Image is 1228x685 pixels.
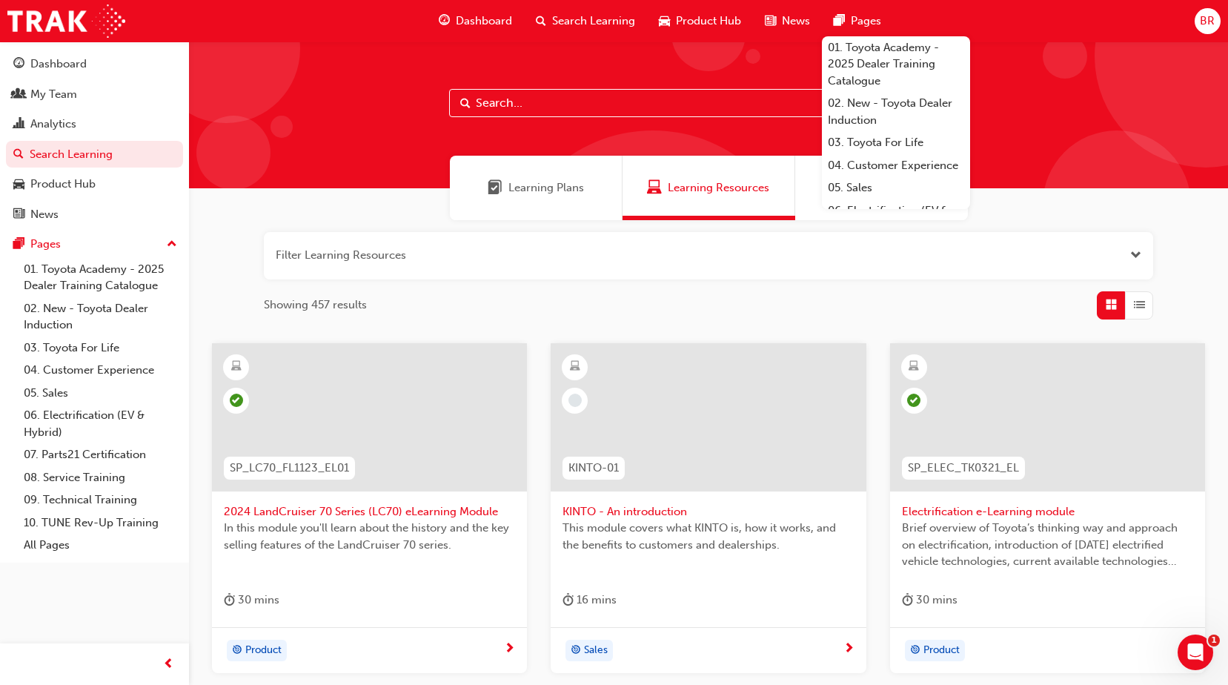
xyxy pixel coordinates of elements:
a: Learning ResourcesLearning Resources [623,156,795,220]
div: Pages [30,236,61,253]
span: Search [460,95,471,112]
span: SP_ELEC_TK0321_EL [908,460,1019,477]
a: 01. Toyota Academy - 2025 Dealer Training Catalogue [822,36,970,93]
a: 08. Service Training [18,466,183,489]
span: search-icon [13,148,24,162]
span: learningRecordVerb_COMPLETE-icon [907,394,920,407]
span: target-icon [910,641,920,661]
button: Pages [6,231,183,258]
button: DashboardMy TeamAnalyticsSearch LearningProduct HubNews [6,47,183,231]
span: SP_LC70_FL1123_EL01 [230,460,349,477]
span: guage-icon [439,12,450,30]
span: Product Hub [676,13,741,30]
a: SP_ELEC_TK0321_ELElectrification e-Learning moduleBrief overview of Toyota’s thinking way and app... [890,343,1205,674]
span: Learning Resources [647,179,662,196]
div: 30 mins [224,591,279,609]
span: This module covers what KINTO is, how it works, and the benefits to customers and dealerships. [562,520,854,553]
span: next-icon [843,643,854,656]
a: My Team [6,81,183,108]
a: All Pages [18,534,183,557]
div: 16 mins [562,591,617,609]
span: Showing 457 results [264,297,367,314]
span: In this module you'll learn about the history and the key selling features of the LandCruiser 70 ... [224,520,515,553]
span: car-icon [659,12,670,30]
span: News [782,13,810,30]
span: Grid [1106,297,1117,314]
span: BR [1200,13,1215,30]
span: learningRecordVerb_NONE-icon [568,394,582,407]
span: learningResourceType_ELEARNING-icon [231,357,242,377]
span: pages-icon [13,238,24,251]
span: Learning Plans [508,179,584,196]
span: Search Learning [552,13,635,30]
button: BR [1195,8,1221,34]
a: News [6,201,183,228]
span: search-icon [536,12,546,30]
span: 1 [1208,635,1220,646]
div: Dashboard [30,56,87,73]
span: List [1134,297,1145,314]
a: news-iconNews [753,6,822,36]
a: 06. Electrification (EV & Hybrid) [822,199,970,239]
a: guage-iconDashboard [427,6,524,36]
a: 04. Customer Experience [18,359,183,382]
a: 04. Customer Experience [822,154,970,177]
span: learningResourceType_ELEARNING-icon [909,357,919,377]
span: Sales [584,642,608,659]
a: 10. TUNE Rev-Up Training [18,512,183,535]
div: 30 mins [902,591,957,609]
a: 03. Toyota For Life [822,131,970,154]
span: target-icon [571,641,581,661]
span: pages-icon [834,12,845,30]
a: 07. Parts21 Certification [18,443,183,466]
a: 02. New - Toyota Dealer Induction [822,92,970,131]
span: car-icon [13,178,24,191]
a: Product Hub [6,171,183,198]
span: Learning Plans [488,179,502,196]
img: Trak [7,4,125,38]
a: 06. Electrification (EV & Hybrid) [18,404,183,443]
span: guage-icon [13,58,24,71]
span: people-icon [13,88,24,102]
span: news-icon [765,12,776,30]
div: News [30,206,59,223]
span: learningRecordVerb_PASS-icon [230,394,243,407]
a: KINTO-01KINTO - An introductionThis module covers what KINTO is, how it works, and the benefits t... [551,343,866,674]
span: KINTO - An introduction [562,503,854,520]
span: chart-icon [13,118,24,131]
a: Analytics [6,110,183,138]
a: car-iconProduct Hub [647,6,753,36]
a: Search Learning [6,141,183,168]
div: My Team [30,86,77,103]
span: duration-icon [902,591,913,609]
span: learningResourceType_ELEARNING-icon [570,357,580,377]
span: prev-icon [163,655,174,674]
a: search-iconSearch Learning [524,6,647,36]
span: 2024 LandCruiser 70 Series (LC70) eLearning Module [224,503,515,520]
span: Brief overview of Toyota’s thinking way and approach on electrification, introduction of [DATE] e... [902,520,1193,570]
a: 05. Sales [822,176,970,199]
input: Search... [449,89,968,117]
a: 01. Toyota Academy - 2025 Dealer Training Catalogue [18,258,183,297]
iframe: Intercom live chat [1178,635,1213,670]
span: Learning Resources [668,179,769,196]
span: next-icon [504,643,515,656]
a: Dashboard [6,50,183,78]
span: Electrification e-Learning module [902,503,1193,520]
span: Dashboard [456,13,512,30]
a: 09. Technical Training [18,489,183,512]
span: Product [245,642,282,659]
a: pages-iconPages [822,6,893,36]
button: Open the filter [1130,247,1141,264]
span: news-icon [13,208,24,222]
a: Learning PlansLearning Plans [450,156,623,220]
a: 05. Sales [18,382,183,405]
span: up-icon [167,235,177,254]
span: target-icon [232,641,242,661]
span: KINTO-01 [568,460,619,477]
span: Product [923,642,960,659]
span: Pages [851,13,881,30]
